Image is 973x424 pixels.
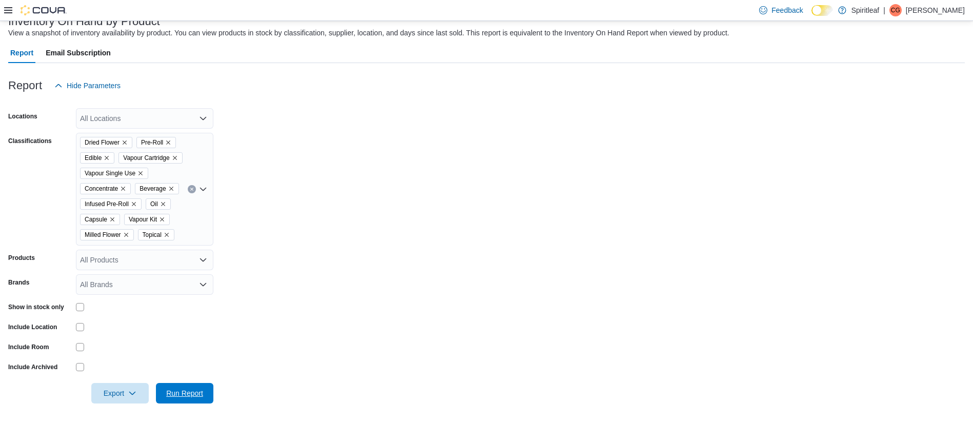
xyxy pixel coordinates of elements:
button: Open list of options [199,185,207,193]
span: Topical [143,230,162,240]
div: View a snapshot of inventory availability by product. You can view products in stock by classific... [8,28,729,38]
button: Clear input [188,185,196,193]
button: Hide Parameters [50,75,125,96]
button: Remove Oil from selection in this group [160,201,166,207]
input: Dark Mode [811,5,833,16]
label: Locations [8,112,37,120]
span: CG [891,4,900,16]
button: Run Report [156,383,213,403]
label: Classifications [8,137,52,145]
button: Open list of options [199,256,207,264]
span: Vapour Single Use [80,168,148,179]
span: Vapour Cartridge [118,152,182,164]
span: Email Subscription [46,43,111,63]
label: Brands [8,278,29,287]
button: Open list of options [199,280,207,289]
button: Remove Edible from selection in this group [104,155,110,161]
span: Vapour Cartridge [123,153,169,163]
span: Export [97,383,143,403]
span: Pre-Roll [141,137,163,148]
label: Include Room [8,343,49,351]
button: Remove Infused Pre-Roll from selection in this group [131,201,137,207]
button: Export [91,383,149,403]
span: Oil [146,198,171,210]
span: Topical [138,229,174,240]
button: Remove Dried Flower from selection in this group [122,139,128,146]
span: Concentrate [80,183,131,194]
span: Milled Flower [80,229,134,240]
button: Remove Milled Flower from selection in this group [123,232,129,238]
span: Edible [85,153,102,163]
span: Concentrate [85,184,118,194]
p: | [883,4,885,16]
span: Dried Flower [85,137,120,148]
label: Show in stock only [8,303,64,311]
span: Edible [80,152,114,164]
h3: Inventory On Hand by Product [8,15,160,28]
button: Open list of options [199,114,207,123]
span: Infused Pre-Roll [85,199,129,209]
span: Oil [150,199,158,209]
label: Include Location [8,323,57,331]
span: Capsule [80,214,120,225]
button: Remove Pre-Roll from selection in this group [165,139,171,146]
span: Beverage [140,184,166,194]
button: Remove Capsule from selection in this group [109,216,115,223]
span: Vapour Single Use [85,168,135,178]
span: Run Report [166,388,203,398]
div: Clayton G [889,4,902,16]
span: Report [10,43,33,63]
span: Hide Parameters [67,80,121,91]
button: Remove Topical from selection in this group [164,232,170,238]
p: [PERSON_NAME] [906,4,965,16]
button: Remove Concentrate from selection in this group [120,186,126,192]
h3: Report [8,79,42,92]
label: Products [8,254,35,262]
span: Capsule [85,214,107,225]
button: Remove Beverage from selection in this group [168,186,174,192]
span: Dried Flower [80,137,132,148]
span: Infused Pre-Roll [80,198,142,210]
img: Cova [21,5,67,15]
p: Spiritleaf [851,4,879,16]
span: Feedback [771,5,803,15]
label: Include Archived [8,363,57,371]
button: Remove Vapour Cartridge from selection in this group [172,155,178,161]
button: Remove Vapour Kit from selection in this group [159,216,165,223]
span: Pre-Roll [136,137,176,148]
button: Remove Vapour Single Use from selection in this group [137,170,144,176]
span: Beverage [135,183,178,194]
span: Milled Flower [85,230,121,240]
span: Vapour Kit [129,214,157,225]
span: Vapour Kit [124,214,170,225]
